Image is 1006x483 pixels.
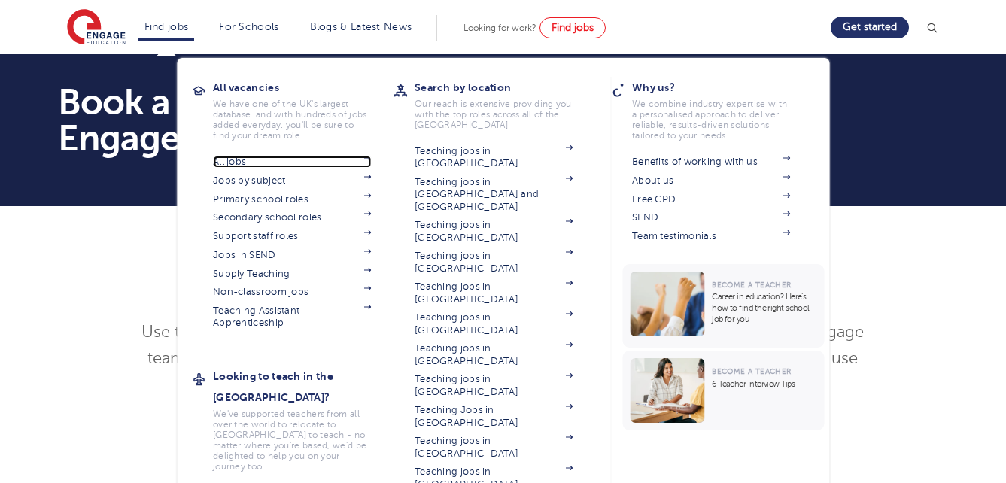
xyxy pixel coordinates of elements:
p: 6 Teacher Interview Tips [712,378,816,390]
a: Non-classroom jobs [213,286,371,298]
a: Looking to teach in the [GEOGRAPHIC_DATA]?We've supported teachers from all over the world to rel... [213,366,394,472]
a: Find jobs [539,17,606,38]
a: Teaching jobs in [GEOGRAPHIC_DATA] [415,145,573,170]
a: Teaching Jobs in [GEOGRAPHIC_DATA] [415,404,573,429]
h3: Search by location [415,77,595,98]
a: Teaching jobs in [GEOGRAPHIC_DATA] [415,373,573,398]
a: Supply Teaching [213,268,371,280]
a: Support staff roles [213,230,371,242]
a: Get started [831,17,909,38]
a: Teaching jobs in [GEOGRAPHIC_DATA] and [GEOGRAPHIC_DATA] [415,176,573,213]
a: Become a Teacher6 Teacher Interview Tips [622,351,828,430]
a: Teaching jobs in [GEOGRAPHIC_DATA] [415,311,573,336]
span: Become a Teacher [712,281,791,289]
h3: Looking to teach in the [GEOGRAPHIC_DATA]? [213,366,394,408]
h3: Why us? [632,77,813,98]
a: Team testimonials [632,230,790,242]
a: Teaching jobs in [GEOGRAPHIC_DATA] [415,435,573,460]
p: We combine industry expertise with a personalised approach to deliver reliable, results-driven so... [632,99,790,141]
a: Jobs by subject [213,175,371,187]
a: Primary school roles [213,193,371,205]
a: Teaching jobs in [GEOGRAPHIC_DATA] [415,250,573,275]
p: Use the tool below to book yourself in for a commitment-free consultation call with the Engage te... [134,319,872,398]
p: Career in education? Here’s how to find the right school job for you [712,291,816,325]
a: About us [632,175,790,187]
a: Secondary school roles [213,211,371,223]
a: Blogs & Latest News [310,21,412,32]
a: All vacanciesWe have one of the UK's largest database. and with hundreds of jobs added everyday. ... [213,77,394,141]
h1: Book a consultation call with Engage [58,84,644,156]
p: We have one of the UK's largest database. and with hundreds of jobs added everyday. you'll be sur... [213,99,371,141]
a: Benefits of working with us [632,156,790,168]
a: Teaching jobs in [GEOGRAPHIC_DATA] [415,342,573,367]
span: Become a Teacher [712,367,791,375]
a: Jobs in SEND [213,249,371,261]
span: Looking for work? [463,23,536,33]
a: Teaching jobs in [GEOGRAPHIC_DATA] [415,219,573,244]
h1: Discuss your needs [134,259,872,296]
span: Find jobs [552,22,594,33]
a: Search by locationOur reach is extensive providing you with the top roles across all of the [GEOG... [415,77,595,130]
a: Teaching jobs in [GEOGRAPHIC_DATA] [415,281,573,305]
a: All jobs [213,156,371,168]
h3: All vacancies [213,77,394,98]
a: Teaching Assistant Apprenticeship [213,305,371,330]
a: Find jobs [144,21,189,32]
a: Free CPD [632,193,790,205]
p: We've supported teachers from all over the world to relocate to [GEOGRAPHIC_DATA] to teach - no m... [213,409,371,472]
a: For Schools [219,21,278,32]
img: Engage Education [67,9,126,47]
p: Our reach is extensive providing you with the top roles across all of the [GEOGRAPHIC_DATA] [415,99,573,130]
a: Why us?We combine industry expertise with a personalised approach to deliver reliable, results-dr... [632,77,813,141]
a: Become a TeacherCareer in education? Here’s how to find the right school job for you [622,264,828,348]
a: SEND [632,211,790,223]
